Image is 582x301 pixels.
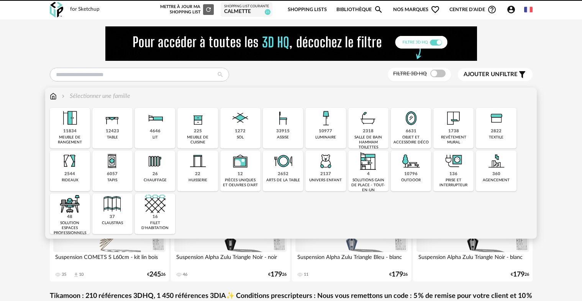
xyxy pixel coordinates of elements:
div: agencement [483,178,510,183]
div: 12423 [106,129,119,134]
div: € 26 [389,272,408,277]
span: Heart Outline icon [431,5,440,14]
span: Filtre 3D HQ [393,71,427,76]
div: 22 [195,171,200,177]
div: 1272 [235,129,246,134]
div: solution espaces professionnels [52,221,88,236]
span: Account Circle icon [507,5,519,14]
div: 1738 [448,129,459,134]
div: univers enfant [309,178,342,183]
div: objet et accessoire déco [393,135,429,145]
img: Miroir.png [401,108,421,129]
span: Help Circle Outline icon [487,5,497,14]
span: 179 [271,272,282,277]
div: sol [237,135,244,140]
img: Textile.png [486,108,507,129]
span: 21 [265,9,271,15]
div: 2822 [491,129,502,134]
div: 10 [79,272,84,277]
div: € 26 [511,272,529,277]
div: outdoor [401,178,421,183]
span: Centre d'aideHelp Circle Outline icon [449,5,497,14]
a: BibliothèqueMagnify icon [336,1,383,19]
img: Rangement.png [187,108,208,129]
img: Agencement.png [486,151,507,171]
div: textile [489,135,503,140]
img: PriseInter.png [443,151,464,171]
img: FILTRE%20HQ%20NEW_V1%20(4).gif [105,26,477,61]
img: Table.png [102,108,123,129]
div: rideaux [62,178,78,183]
div: salle de bain hammam toilettes [351,135,386,150]
img: Cloison.png [102,194,123,214]
div: filet d'habitation [137,221,173,231]
span: 245 [149,272,161,277]
div: 2137 [320,171,331,177]
div: Suspension Alpha Zulu Triangle Noir - blanc [416,252,529,267]
span: Ajouter un [464,72,500,77]
div: € 26 [147,272,166,277]
div: 4 [367,171,370,177]
img: filet.png [145,194,166,214]
span: Refresh icon [205,7,212,11]
span: Download icon [73,272,79,278]
div: huisserie [189,178,207,183]
div: 11 [304,272,308,277]
div: lit [152,135,158,140]
img: Radiateur.png [145,151,166,171]
img: Papier%20peint.png [443,108,464,129]
div: Suspension Alpha Zulu Triangle Bleu - blanc [295,252,408,267]
img: ToutEnUn.png [358,151,379,171]
div: Suspension Alpha Zulu Triangle Noir - noir [174,252,287,267]
img: Luminaire.png [315,108,336,129]
div: 136 [449,171,457,177]
div: Mettre à jour ma Shopping List [159,4,214,15]
div: 46 [183,272,187,277]
div: pièces uniques et oeuvres d'art [223,178,258,188]
span: 179 [513,272,525,277]
img: Assise.png [273,108,293,129]
span: 179 [392,272,403,277]
div: revêtement mural [436,135,471,145]
div: 360 [492,171,500,177]
img: fr [524,5,533,14]
div: 2544 [64,171,75,177]
img: UniversEnfant.png [315,151,336,171]
img: espace-de-travail.png [59,194,80,214]
div: Shopping List courante [224,4,269,9]
div: Sélectionner une famille [60,92,130,101]
img: Meuble%20de%20rangement.png [59,108,80,129]
span: Filter icon [518,70,527,79]
div: assise [277,135,289,140]
div: table [107,135,118,140]
img: Huiserie.png [187,151,208,171]
a: Shopping List courante Calmette 21 [224,4,269,15]
div: 4646 [150,129,161,134]
img: Sol.png [230,108,251,129]
div: 16 [152,214,158,220]
span: Magnify icon [374,5,383,14]
button: Ajouter unfiltre Filter icon [458,68,533,81]
div: arts de la table [266,178,300,183]
img: svg+xml;base64,PHN2ZyB3aWR0aD0iMTYiIGhlaWdodD0iMTciIHZpZXdCb3g9IjAgMCAxNiAxNyIgZmlsbD0ibm9uZSIgeG... [50,92,57,101]
div: meuble de cuisine [180,135,215,145]
div: claustras [102,221,123,226]
img: OXP [50,2,63,18]
div: 10796 [404,171,418,177]
img: Rideaux.png [59,151,80,171]
div: € 26 [268,272,287,277]
span: filtre [464,71,518,78]
div: for Sketchup [70,6,100,13]
img: Literie.png [145,108,166,129]
div: Calmette [224,8,269,15]
div: solutions gain de place - tout-en-un [351,178,386,193]
div: 12 [238,171,243,177]
div: 37 [110,214,115,220]
span: Nos marques [393,1,440,19]
div: 35 [62,272,66,277]
img: Salle%20de%20bain.png [358,108,379,129]
div: meuble de rangement [52,135,88,145]
div: 2652 [278,171,289,177]
div: tapis [107,178,117,183]
img: UniqueOeuvre.png [230,151,251,171]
